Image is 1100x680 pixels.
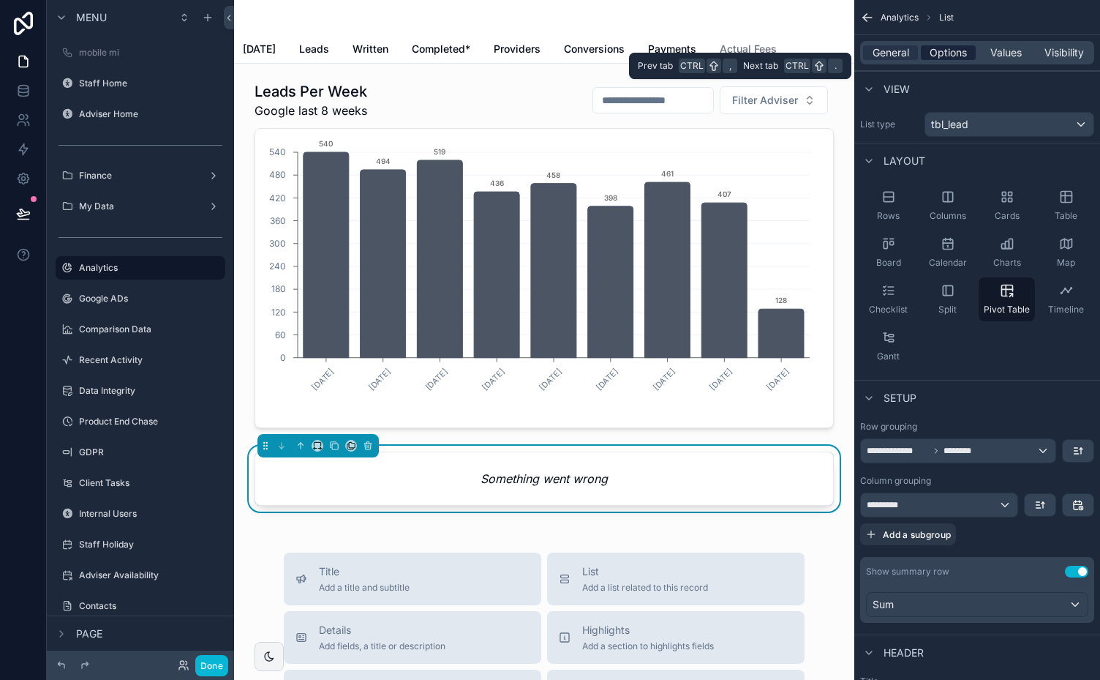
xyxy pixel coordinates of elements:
label: Staff Holiday [79,539,222,550]
span: Checklist [869,304,908,315]
span: Map [1057,257,1075,269]
a: Analytics [56,256,225,280]
span: Add a title and subtitle [319,582,410,594]
span: Values [990,45,1022,60]
label: Recent Activity [79,354,222,366]
span: Conversions [564,42,625,56]
label: Contacts [79,600,222,612]
a: Google ADs [56,287,225,310]
button: tbl_lead [924,112,1094,137]
span: Rows [877,210,900,222]
span: Gantt [877,351,900,362]
span: Actual Fees [720,42,777,56]
span: Analytics [881,12,919,23]
span: Timeline [1048,304,1084,315]
span: Page [76,627,102,641]
button: Charts [979,231,1035,274]
label: Row grouping [860,421,917,433]
span: Charts [993,257,1021,269]
span: Table [1055,210,1077,222]
a: Comparison Data [56,318,225,341]
span: Columns [930,210,966,222]
button: HighlightsAdd a section to highlights fields [547,611,805,664]
label: Client Tasks [79,477,222,489]
span: Layout [884,154,925,168]
span: Add a list related to this record [582,582,708,594]
span: Header [884,646,924,660]
span: [DATE] [243,42,276,56]
label: mobile mi [79,47,222,59]
button: Map [1038,231,1094,274]
label: Column grouping [860,475,931,487]
button: Timeline [1038,277,1094,321]
label: My Data [79,201,202,212]
span: Add a section to highlights fields [582,640,714,652]
span: . [829,60,841,72]
span: , [724,60,736,72]
div: Show summary row [866,566,949,578]
button: Add a subgroup [860,523,956,545]
span: Providers [494,42,540,56]
a: Providers [494,36,540,65]
span: Completed* [412,42,470,56]
label: Internal Users [79,508,222,520]
button: Rows [860,184,916,228]
a: Staff Home [56,72,225,95]
span: Setup [884,391,916,406]
span: Title [319,564,410,579]
span: Board [876,257,901,269]
span: Pivot Table [984,304,1030,315]
label: Adviser Home [79,108,222,120]
button: DetailsAdd fields, a title or description [284,611,541,664]
button: ListAdd a list related to this record [547,553,805,605]
a: Written [353,36,388,65]
span: Menu [76,10,107,25]
button: Board [860,231,916,274]
label: Staff Home [79,78,222,89]
span: List [582,564,708,579]
span: Written [353,42,388,56]
button: Sum [866,592,1088,617]
label: Adviser Availability [79,569,222,581]
span: Add a subgroup [883,529,951,540]
button: Pivot Table [979,277,1035,321]
a: GDPR [56,441,225,464]
span: Next tab [743,60,778,72]
button: Split [919,277,976,321]
span: Ctrl [784,59,810,73]
a: Client Tasks [56,471,225,495]
span: General [873,45,909,60]
span: Sum [873,597,894,612]
a: Recent Activity [56,348,225,372]
label: Google ADs [79,293,222,304]
a: Staff Holiday [56,533,225,556]
button: Gantt [860,324,916,368]
span: Highlights [582,623,714,638]
span: Add fields, a title or description [319,640,445,652]
a: Payments [648,36,696,65]
a: Finance [56,164,225,187]
a: Adviser Availability [56,564,225,587]
a: Product End Chase [56,410,225,433]
button: TitleAdd a title and subtitle [284,553,541,605]
label: Product End Chase [79,416,222,427]
span: Payments [648,42,696,56]
a: Leads [299,36,329,65]
button: Cards [979,184,1035,228]
button: Table [1038,184,1094,228]
a: Actual Fees [720,36,777,64]
span: List [939,12,954,23]
button: Checklist [860,277,916,321]
label: Analytics [79,262,216,274]
button: Columns [919,184,976,228]
span: View [884,82,910,97]
label: Comparison Data [79,324,222,335]
span: Visibility [1044,45,1084,60]
span: Details [319,623,445,638]
span: Ctrl [679,59,705,73]
button: Done [195,655,228,676]
label: Finance [79,170,202,182]
a: Adviser Home [56,102,225,126]
a: [DATE] [243,36,276,65]
span: Cards [995,210,1020,222]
